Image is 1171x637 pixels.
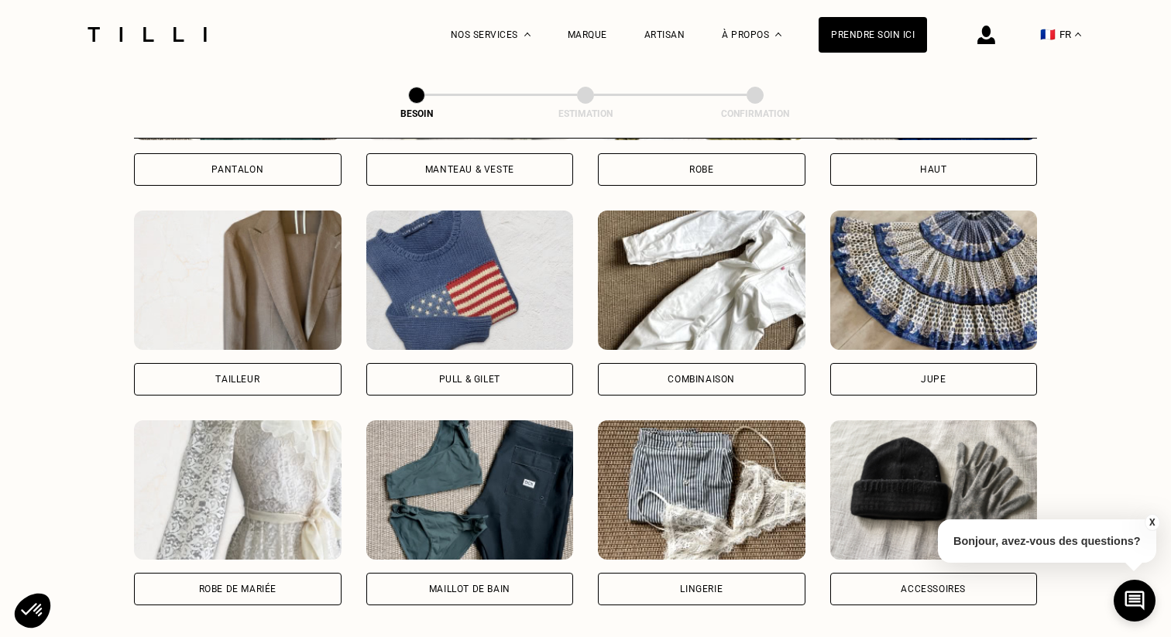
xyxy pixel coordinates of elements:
[830,420,1038,560] img: Tilli retouche votre Accessoires
[134,420,342,560] img: Tilli retouche votre Robe de mariée
[508,108,663,119] div: Estimation
[689,165,713,174] div: Robe
[199,584,276,594] div: Robe de mariée
[211,165,263,174] div: Pantalon
[830,211,1038,350] img: Tilli retouche votre Jupe
[680,584,723,594] div: Lingerie
[598,211,805,350] img: Tilli retouche votre Combinaison
[921,375,946,384] div: Jupe
[568,29,607,40] a: Marque
[977,26,995,44] img: icône connexion
[678,108,833,119] div: Confirmation
[1144,514,1159,531] button: X
[439,375,500,384] div: Pull & gilet
[901,584,966,594] div: Accessoires
[215,375,259,384] div: Tailleur
[1040,27,1056,42] span: 🇫🇷
[524,33,531,36] img: Menu déroulant
[775,33,781,36] img: Menu déroulant à propos
[668,375,735,384] div: Combinaison
[425,165,514,174] div: Manteau & Veste
[366,420,574,560] img: Tilli retouche votre Maillot de bain
[82,27,212,42] img: Logo du service de couturière Tilli
[819,17,927,53] a: Prendre soin ici
[1075,33,1081,36] img: menu déroulant
[644,29,685,40] a: Artisan
[366,211,574,350] img: Tilli retouche votre Pull & gilet
[598,420,805,560] img: Tilli retouche votre Lingerie
[339,108,494,119] div: Besoin
[134,211,342,350] img: Tilli retouche votre Tailleur
[938,519,1156,563] p: Bonjour, avez-vous des questions?
[920,165,946,174] div: Haut
[429,584,510,594] div: Maillot de bain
